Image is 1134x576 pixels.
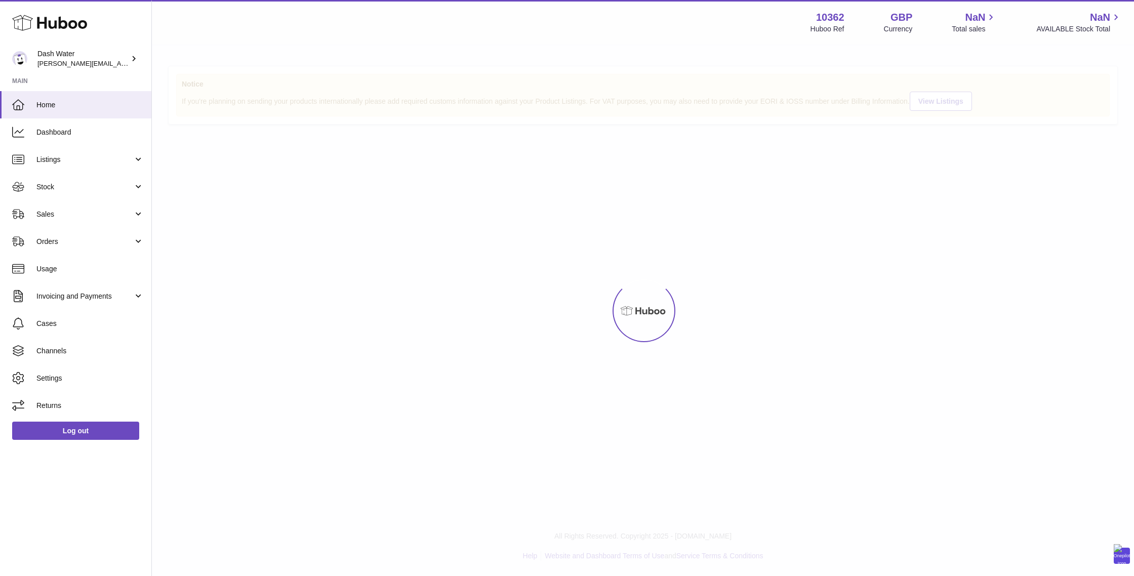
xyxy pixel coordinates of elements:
[36,155,133,164] span: Listings
[36,182,133,192] span: Stock
[36,319,144,328] span: Cases
[36,100,144,110] span: Home
[811,24,844,34] div: Huboo Ref
[12,51,27,66] img: james@dash-water.com
[37,59,203,67] span: [PERSON_NAME][EMAIL_ADDRESS][DOMAIN_NAME]
[36,346,144,356] span: Channels
[36,237,133,246] span: Orders
[12,422,139,440] a: Log out
[36,128,144,137] span: Dashboard
[36,292,133,301] span: Invoicing and Payments
[37,49,129,68] div: Dash Water
[36,374,144,383] span: Settings
[952,24,997,34] span: Total sales
[36,210,133,219] span: Sales
[36,401,144,410] span: Returns
[890,11,912,24] strong: GBP
[884,24,913,34] div: Currency
[1036,24,1122,34] span: AVAILABLE Stock Total
[952,11,997,34] a: NaN Total sales
[965,11,985,24] span: NaN
[1090,11,1110,24] span: NaN
[36,264,144,274] span: Usage
[816,11,844,24] strong: 10362
[1036,11,1122,34] a: NaN AVAILABLE Stock Total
